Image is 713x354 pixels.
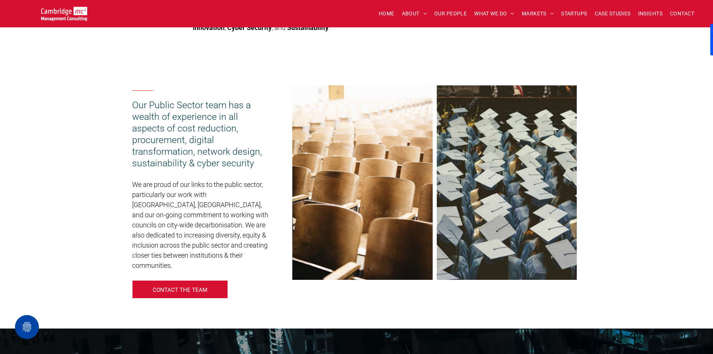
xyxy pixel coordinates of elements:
span: Cyber Security [227,24,272,31]
a: ABOUT [398,8,431,19]
a: CASE STUDIES [591,8,634,19]
a: HOME [375,8,398,19]
a: CONTACT [666,8,698,19]
a: STARTUPS [557,8,591,19]
span: We are proud of our links to the public sector, particularly our work with [GEOGRAPHIC_DATA], [GE... [132,181,268,269]
a: INSIGHTS [634,8,666,19]
a: CONTACT THE TEAM [132,280,228,299]
p: CONTACT THE TEAM [153,287,207,293]
span: , and [272,24,286,31]
span: Sustainability [287,24,329,31]
img: Go to Homepage [41,7,87,21]
a: MARKETS [518,8,557,19]
a: Rows of wooden chairs in an auditorium [292,85,433,280]
span: Our Public Sector team has a wealth of experience in all aspects of cost reduction, procurement, ... [132,100,262,169]
a: Your Business Transformed | Cambridge Management Consulting [41,8,87,16]
a: Aerial shot of graduation: a sea of light blue square hats with tassles [437,85,577,280]
span: , [225,24,226,31]
span: Networks & Innovation [193,13,499,31]
a: WHAT WE DO [470,8,518,19]
span: . [329,24,330,31]
a: OUR PEOPLE [430,8,470,19]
